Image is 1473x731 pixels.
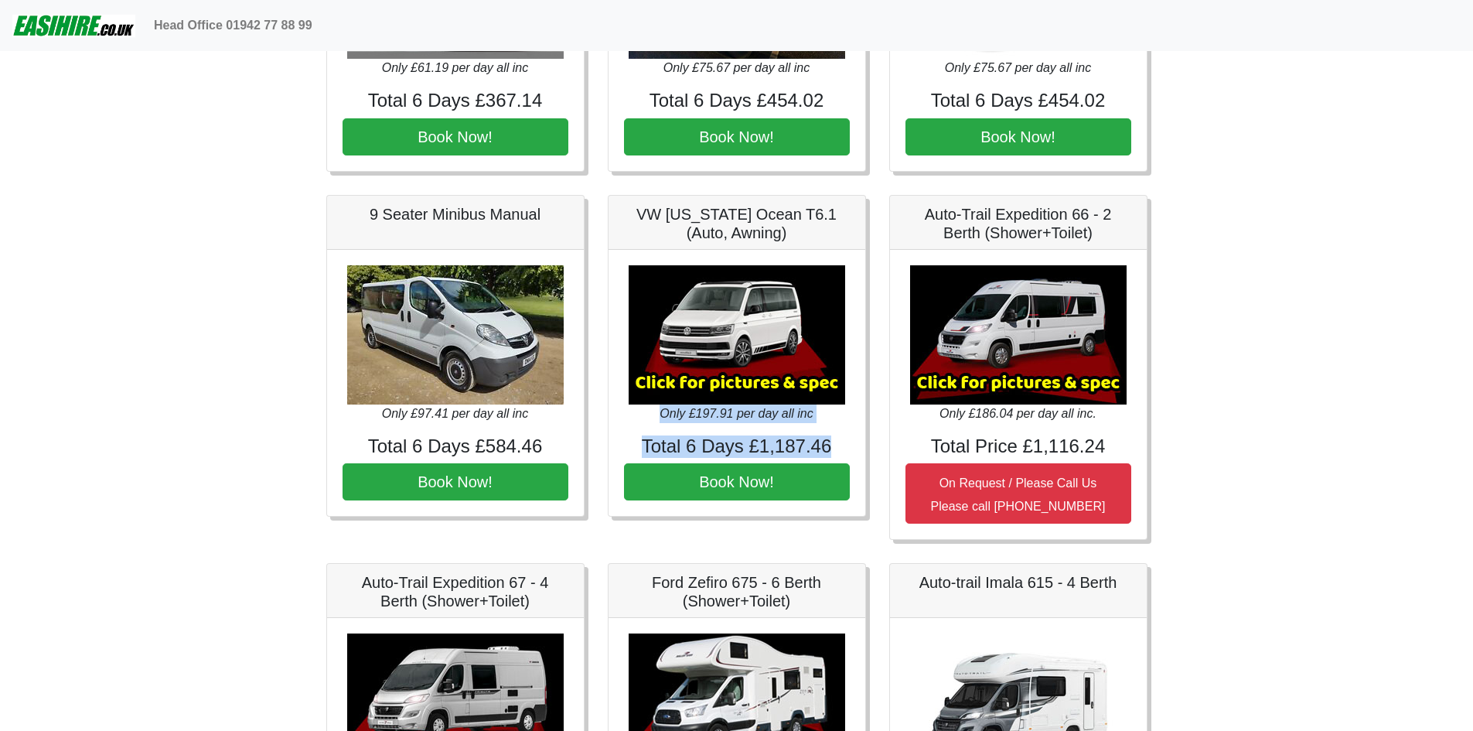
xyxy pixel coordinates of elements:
[910,265,1127,405] img: Auto-Trail Expedition 66 - 2 Berth (Shower+Toilet)
[624,463,850,500] button: Book Now!
[905,118,1131,155] button: Book Now!
[343,90,568,112] h4: Total 6 Days £367.14
[663,61,810,74] i: Only £75.67 per day all inc
[660,407,813,420] i: Only £197.91 per day all inc
[154,19,312,32] b: Head Office 01942 77 88 99
[905,463,1131,524] button: On Request / Please Call UsPlease call [PHONE_NUMBER]
[624,436,850,458] h4: Total 6 Days £1,187.46
[343,205,568,224] h5: 9 Seater Minibus Manual
[945,61,1091,74] i: Only £75.67 per day all inc
[382,61,528,74] i: Only £61.19 per day all inc
[624,573,850,610] h5: Ford Zefiro 675 - 6 Berth (Shower+Toilet)
[624,205,850,242] h5: VW [US_STATE] Ocean T6.1 (Auto, Awning)
[629,265,845,405] img: VW California Ocean T6.1 (Auto, Awning)
[343,573,568,610] h5: Auto-Trail Expedition 67 - 4 Berth (Shower+Toilet)
[905,573,1131,592] h5: Auto-trail Imala 615 - 4 Berth
[382,407,528,420] i: Only £97.41 per day all inc
[343,118,568,155] button: Book Now!
[905,436,1131,458] h4: Total Price £1,116.24
[343,463,568,500] button: Book Now!
[624,90,850,112] h4: Total 6 Days £454.02
[148,10,319,41] a: Head Office 01942 77 88 99
[905,205,1131,242] h5: Auto-Trail Expedition 66 - 2 Berth (Shower+Toilet)
[905,90,1131,112] h4: Total 6 Days £454.02
[931,477,1106,513] small: On Request / Please Call Us Please call [PHONE_NUMBER]
[939,407,1096,420] i: Only £186.04 per day all inc.
[624,118,850,155] button: Book Now!
[343,436,568,458] h4: Total 6 Days £584.46
[347,265,564,405] img: 9 Seater Minibus Manual
[12,10,135,41] img: easihire_logo_small.png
